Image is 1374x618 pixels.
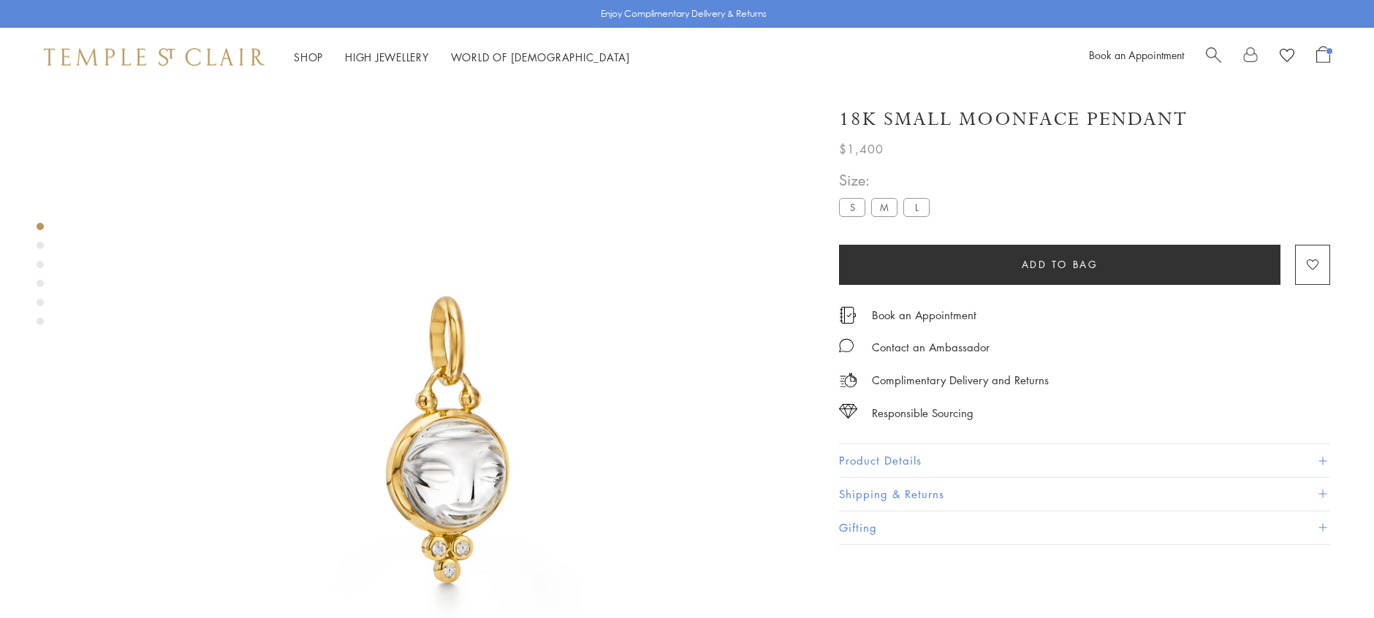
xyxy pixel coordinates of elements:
[839,107,1188,132] h1: 18K Small Moonface Pendant
[345,50,429,64] a: High JewelleryHigh Jewellery
[839,478,1330,511] button: Shipping & Returns
[839,338,854,353] img: MessageIcon-01_2.svg
[294,48,630,66] nav: Main navigation
[44,48,265,66] img: Temple St. Clair
[839,307,857,324] img: icon_appointment.svg
[872,338,990,356] div: Contact an Ambassador
[1301,549,1359,603] iframe: Gorgias live chat messenger
[1316,46,1330,68] a: Open Shopping Bag
[1022,256,1098,272] span: Add to bag
[1089,47,1184,62] a: Book an Appointment
[37,219,44,337] div: Product gallery navigation
[451,50,630,64] a: World of [DEMOGRAPHIC_DATA]World of [DEMOGRAPHIC_DATA]
[839,198,865,216] label: S
[871,198,897,216] label: M
[872,404,973,422] div: Responsible Sourcing
[903,198,930,216] label: L
[839,511,1330,544] button: Gifting
[839,168,935,192] span: Size:
[1280,46,1294,68] a: View Wishlist
[601,7,767,21] p: Enjoy Complimentary Delivery & Returns
[839,245,1280,285] button: Add to bag
[872,371,1049,389] p: Complimentary Delivery and Returns
[839,140,884,159] span: $1,400
[294,50,323,64] a: ShopShop
[872,307,976,323] a: Book an Appointment
[839,444,1330,477] button: Product Details
[839,404,857,419] img: icon_sourcing.svg
[839,371,857,389] img: icon_delivery.svg
[1206,46,1221,68] a: Search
